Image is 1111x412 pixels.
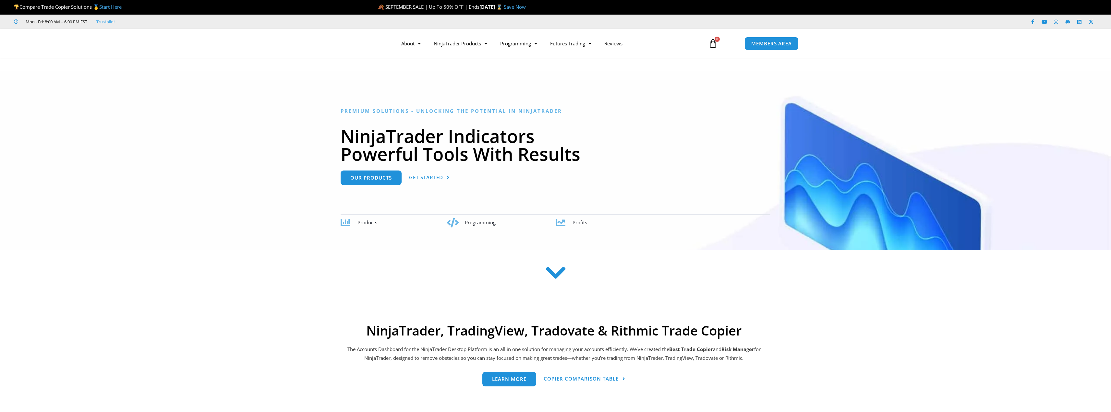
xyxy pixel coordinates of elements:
[715,37,720,42] span: 0
[341,171,402,185] a: Our Products
[573,219,587,226] span: Profits
[482,372,536,386] a: Learn more
[544,376,619,381] span: Copier Comparison Table
[14,5,19,9] img: 🏆
[24,18,87,26] span: Mon - Fri: 8:00 AM – 6:00 PM EST
[492,377,526,382] span: Learn more
[96,18,115,26] a: Trustpilot
[341,127,770,163] h1: NinjaTrader Indicators Powerful Tools With Results
[427,36,494,51] a: NinjaTrader Products
[409,175,443,180] span: Get Started
[346,323,762,338] h2: NinjaTrader, TradingView, Tradovate & Rithmic Trade Copier
[99,4,122,10] a: Start Here
[479,4,504,10] strong: [DATE] ⌛
[357,219,377,226] span: Products
[14,4,122,10] span: Compare Trade Copier Solutions 🥇
[409,171,450,185] a: Get Started
[721,346,754,352] strong: Risk Manager
[598,36,629,51] a: Reviews
[669,346,713,352] b: Best Trade Copier
[341,108,770,114] h6: Premium Solutions - Unlocking the Potential in NinjaTrader
[544,372,625,386] a: Copier Comparison Table
[544,36,598,51] a: Futures Trading
[744,37,799,50] a: MEMBERS AREA
[699,34,727,53] a: 0
[751,41,792,46] span: MEMBERS AREA
[504,4,526,10] a: Save Now
[312,32,382,55] img: LogoAI | Affordable Indicators – NinjaTrader
[494,36,544,51] a: Programming
[378,4,479,10] span: 🍂 SEPTEMBER SALE | Up To 50% OFF | Ends
[395,36,701,51] nav: Menu
[465,219,496,226] span: Programming
[346,345,762,363] p: The Accounts Dashboard for the NinjaTrader Desktop Platform is an all in one solution for managin...
[350,175,392,180] span: Our Products
[395,36,427,51] a: About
